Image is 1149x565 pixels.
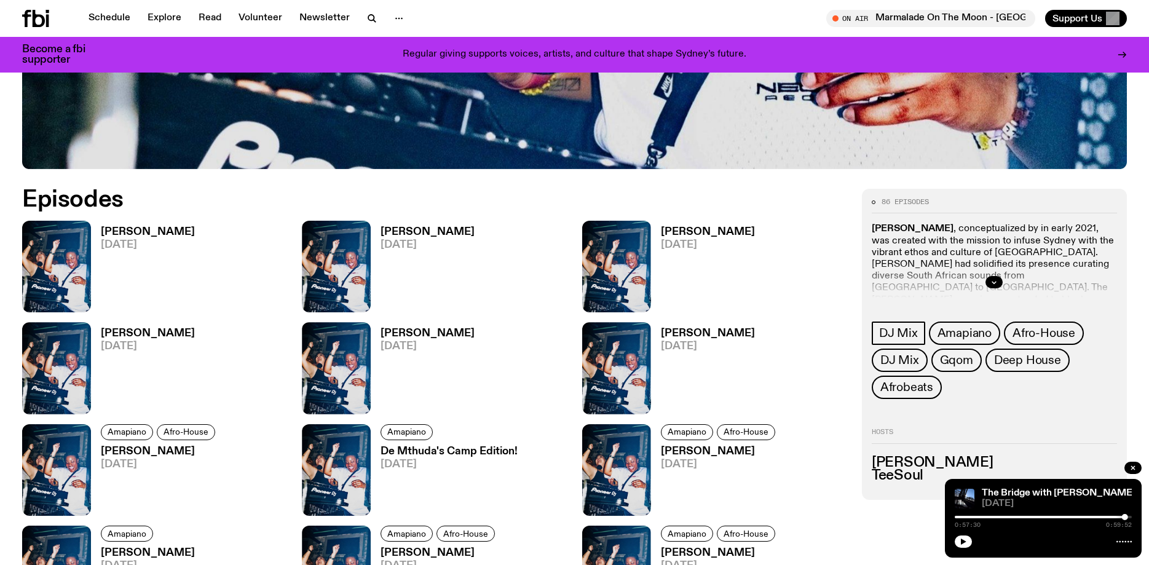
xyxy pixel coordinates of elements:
span: Afro-House [724,529,768,538]
img: People climb Sydney's Harbour Bridge [955,489,974,508]
span: [DATE] [982,499,1132,508]
button: On AirMarmalade On The Moon - [GEOGRAPHIC_DATA] [826,10,1035,27]
span: [DATE] [661,459,779,470]
a: Amapiano [661,526,713,542]
span: Deep House [994,354,1061,367]
a: Deep House [985,349,1070,372]
span: [DATE] [381,240,475,250]
a: Afro-House [436,526,495,542]
a: [PERSON_NAME][DATE] [371,227,475,312]
span: [DATE] [381,459,518,470]
span: Amapiano [938,326,992,340]
a: Afro-House [717,424,775,440]
span: [DATE] [101,341,195,352]
a: DJ Mix [872,349,928,372]
button: Support Us [1045,10,1127,27]
span: Amapiano [668,427,706,437]
a: [PERSON_NAME][DATE] [651,328,755,414]
h3: Become a fbi supporter [22,44,101,65]
strong: [PERSON_NAME] [872,224,954,234]
a: Amapiano [101,424,153,440]
h2: Episodes [22,189,754,211]
span: [DATE] [661,240,755,250]
span: Amapiano [668,529,706,538]
span: Afro-House [724,427,768,437]
h2: Hosts [872,429,1117,443]
span: [DATE] [101,240,195,250]
p: , conceptualized by in early 2021, was created with the mission to infuse Sydney with the vibrant... [872,223,1117,318]
a: [PERSON_NAME][DATE] [651,446,779,516]
span: DJ Mix [880,354,919,367]
a: Amapiano [929,322,1000,345]
span: [DATE] [381,341,475,352]
span: Gqom [940,354,973,367]
p: Regular giving supports voices, artists, and culture that shape Sydney’s future. [403,49,746,60]
a: Amapiano [101,526,153,542]
h3: [PERSON_NAME] [101,227,195,237]
a: Afro-House [717,526,775,542]
a: Afrobeats [872,376,942,399]
h3: [PERSON_NAME] [381,328,475,339]
h3: [PERSON_NAME] [101,446,219,457]
span: Amapiano [387,529,426,538]
a: Amapiano [381,526,433,542]
a: Volunteer [231,10,290,27]
span: 86 episodes [882,199,929,205]
a: DJ Mix [872,322,925,345]
span: 0:57:30 [955,522,981,528]
h3: [PERSON_NAME] [381,548,499,558]
span: 0:59:52 [1106,522,1132,528]
a: Newsletter [292,10,357,27]
h3: [PERSON_NAME] [661,328,755,339]
a: [PERSON_NAME][DATE] [91,328,195,414]
span: Amapiano [387,427,426,437]
a: [PERSON_NAME][DATE] [371,328,475,414]
a: De Mthuda's Camp Edition![DATE] [371,446,518,516]
span: Support Us [1052,13,1102,24]
a: The Bridge with [PERSON_NAME] [982,488,1135,498]
span: Afrobeats [880,381,933,394]
h3: [PERSON_NAME] [101,328,195,339]
a: Gqom [931,349,982,372]
span: Afro-House [1013,326,1075,340]
a: Afro-House [157,424,215,440]
a: Explore [140,10,189,27]
span: Afro-House [164,427,208,437]
span: [DATE] [101,459,219,470]
h3: TeeSoul [872,469,1117,483]
a: Read [191,10,229,27]
a: [PERSON_NAME][DATE] [651,227,755,312]
span: Afro-House [443,529,488,538]
a: Afro-House [1004,322,1084,345]
h3: De Mthuda's Camp Edition! [381,446,518,457]
h3: [PERSON_NAME] [381,227,475,237]
span: [DATE] [661,341,755,352]
h3: [PERSON_NAME] [872,456,1117,470]
a: Amapiano [381,424,433,440]
a: Amapiano [661,424,713,440]
a: [PERSON_NAME][DATE] [91,227,195,312]
span: DJ Mix [879,326,918,340]
span: Amapiano [108,427,146,437]
a: [PERSON_NAME][DATE] [91,446,219,516]
a: Schedule [81,10,138,27]
h3: [PERSON_NAME] [661,548,779,558]
span: Amapiano [108,529,146,538]
h3: [PERSON_NAME] [101,548,195,558]
h3: [PERSON_NAME] [661,446,779,457]
h3: [PERSON_NAME] [661,227,755,237]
